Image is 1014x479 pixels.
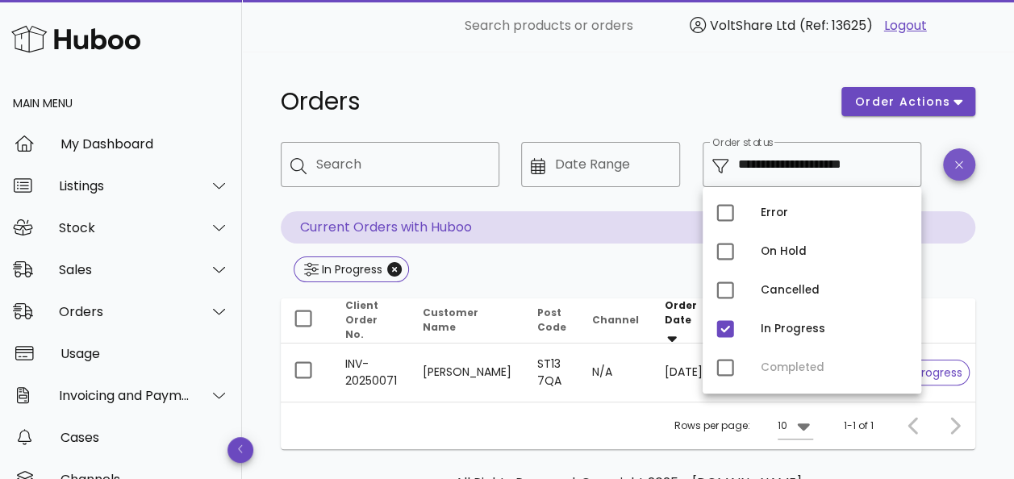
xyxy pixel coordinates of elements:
a: Logout [884,16,927,35]
div: Sales [59,262,190,277]
span: Order Date [665,298,697,327]
p: Current Orders with Huboo [281,211,975,244]
th: Channel [579,298,652,344]
div: Error [761,206,908,219]
span: Client Order No. [345,298,378,341]
div: On Hold [761,245,908,258]
img: Huboo Logo [11,22,140,56]
td: INV-20250071 [332,344,410,402]
div: 10Rows per page: [778,413,813,439]
div: In Progress [761,323,908,335]
label: Order status [712,137,773,149]
div: 10 [778,419,787,433]
th: Order Date: Sorted descending. Activate to remove sorting. [652,298,716,344]
button: order actions [841,87,975,116]
div: Stock [59,220,190,235]
td: N/A [579,344,652,402]
td: [DATE] [652,344,716,402]
h1: Orders [281,87,822,116]
div: Invoicing and Payments [59,388,190,403]
td: [PERSON_NAME] [410,344,524,402]
div: Usage [61,346,229,361]
th: Post Code [524,298,579,344]
span: Customer Name [423,306,478,334]
div: Cancelled [761,284,908,297]
div: In Progress [319,261,382,277]
span: order actions [854,94,951,110]
div: Listings [59,178,190,194]
span: (Ref: 13625) [799,16,873,35]
th: Customer Name [410,298,524,344]
div: My Dashboard [61,136,229,152]
th: Client Order No. [332,298,410,344]
div: 1-1 of 1 [844,419,874,433]
span: Post Code [537,306,566,334]
td: ST13 7QA [524,344,579,402]
div: Rows per page: [674,402,813,449]
button: Close [387,262,402,277]
div: Cases [61,430,229,445]
span: Channel [592,313,639,327]
div: Orders [59,304,190,319]
span: VoltShare Ltd [710,16,795,35]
